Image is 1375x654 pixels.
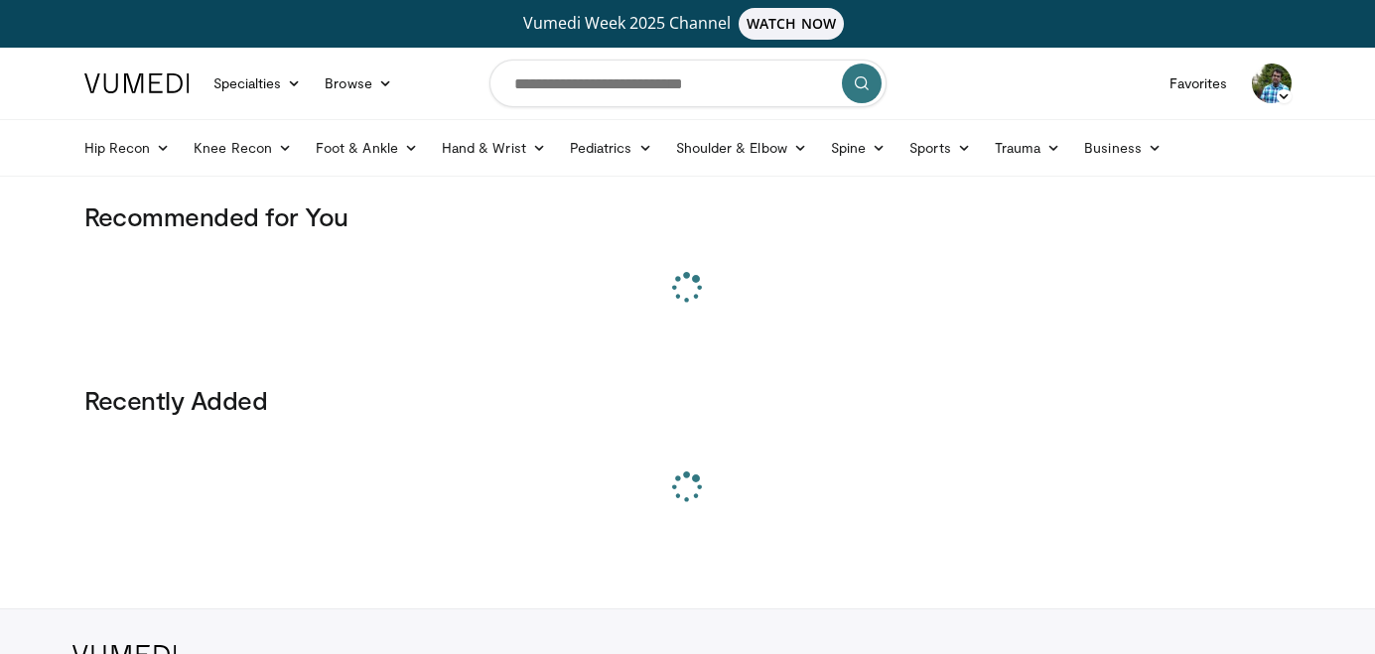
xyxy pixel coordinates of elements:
h3: Recently Added [84,384,1292,416]
span: WATCH NOW [739,8,844,40]
h3: Recommended for You [84,200,1292,232]
a: Sports [897,128,983,168]
a: Specialties [202,64,314,103]
a: Trauma [983,128,1073,168]
img: VuMedi Logo [84,73,190,93]
a: Business [1072,128,1173,168]
a: Spine [819,128,897,168]
a: Foot & Ankle [304,128,430,168]
a: Pediatrics [558,128,664,168]
a: Favorites [1158,64,1240,103]
a: Hip Recon [72,128,183,168]
a: Browse [313,64,404,103]
a: Shoulder & Elbow [664,128,819,168]
a: Hand & Wrist [430,128,558,168]
a: Knee Recon [182,128,304,168]
input: Search topics, interventions [489,60,887,107]
a: Vumedi Week 2025 ChannelWATCH NOW [87,8,1289,40]
img: Avatar [1252,64,1292,103]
